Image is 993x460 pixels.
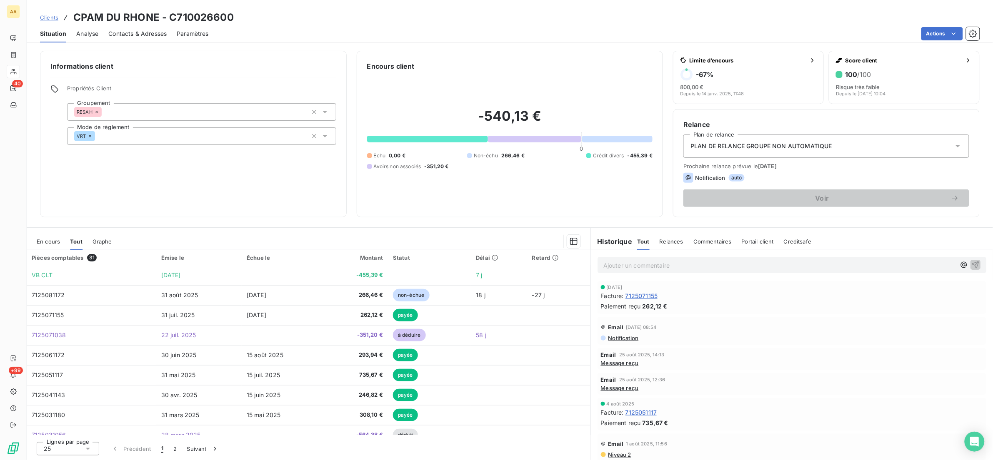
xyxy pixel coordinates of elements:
[367,61,415,71] h6: Encours client
[729,174,745,182] span: auto
[393,389,418,401] span: payée
[601,360,639,366] span: Message reçu
[695,174,725,181] span: Notification
[680,91,744,96] span: Depuis le 14 janv. 2025, 11:48
[67,85,336,97] span: Propriétés Client
[601,291,624,300] span: Facture :
[601,385,639,391] span: Message reçu
[476,331,486,338] span: 58 j
[607,401,635,406] span: 4 août 2025
[329,431,383,439] span: -564,38 €
[608,335,639,341] span: Notification
[643,418,668,427] span: 735,67 €
[476,271,482,278] span: 7 j
[161,254,237,261] div: Émise le
[161,391,198,398] span: 30 avr. 2025
[643,302,668,311] span: 262,12 €
[161,445,163,453] span: 1
[921,27,963,40] button: Actions
[628,152,653,159] span: -455,39 €
[329,271,383,279] span: -455,39 €
[161,431,201,438] span: 28 mars 2025
[40,14,58,21] span: Clients
[626,325,657,330] span: [DATE] 08:54
[32,411,65,418] span: 7125031180
[845,57,962,64] span: Score client
[857,70,871,79] span: /100
[161,371,196,378] span: 31 mai 2025
[247,391,280,398] span: 15 juin 2025
[161,411,200,418] span: 31 mars 2025
[367,108,653,133] h2: -540,13 €
[37,238,60,245] span: En cours
[44,445,51,453] span: 25
[161,351,197,358] span: 30 juin 2025
[620,377,665,382] span: 25 août 2025, 12:36
[329,291,383,299] span: 266,46 €
[329,411,383,419] span: 308,10 €
[32,351,65,358] span: 7125061172
[329,351,383,359] span: 293,94 €
[87,254,97,261] span: 31
[393,409,418,421] span: payée
[161,331,196,338] span: 22 juil. 2025
[689,57,806,64] span: Limite d’encours
[247,411,281,418] span: 15 mai 2025
[476,291,485,298] span: 18 j
[374,163,421,170] span: Avoirs non associés
[247,371,280,378] span: 15 juil. 2025
[329,371,383,379] span: 735,67 €
[601,302,641,311] span: Paiement reçu
[161,311,195,318] span: 31 juil. 2025
[32,291,65,298] span: 7125081172
[393,349,418,361] span: payée
[156,440,168,458] button: 1
[593,152,624,159] span: Crédit divers
[829,51,980,104] button: Score client100/100Risque très faibleDepuis le [DATE] 10:04
[7,5,20,18] div: AA
[32,371,63,378] span: 7125051117
[965,432,985,452] div: Open Intercom Messenger
[696,70,713,79] h6: -67 %
[73,10,234,25] h3: CPAM DU RHONE - C710026600
[425,163,449,170] span: -351,20 €
[784,238,812,245] span: Creditsafe
[532,254,585,261] div: Retard
[626,441,668,446] span: 1 août 2025, 11:56
[95,132,102,140] input: Ajouter une valeur
[76,30,98,38] span: Analyse
[476,254,522,261] div: Délai
[389,152,405,159] span: 0,00 €
[742,238,774,245] span: Portail client
[393,329,425,341] span: à déduire
[77,109,93,114] span: RESAH
[32,431,66,438] span: 7125031056
[50,61,336,71] h6: Informations client
[32,311,64,318] span: 7125071155
[247,254,319,261] div: Échue le
[601,351,616,358] span: Email
[580,145,583,152] span: 0
[329,391,383,399] span: 246,82 €
[607,285,623,290] span: [DATE]
[836,84,880,90] span: Risque très faible
[102,108,108,116] input: Ajouter une valeur
[329,311,383,319] span: 262,12 €
[161,271,181,278] span: [DATE]
[247,311,266,318] span: [DATE]
[690,142,832,150] span: PLAN DE RELANCE GROUPE NON AUTOMATIQUE
[625,291,658,300] span: 7125071155
[12,80,23,87] span: 40
[32,331,66,338] span: 7125071038
[32,271,53,278] span: VB CLT
[168,440,182,458] button: 2
[93,238,112,245] span: Graphe
[108,30,167,38] span: Contacts & Adresses
[9,367,23,374] span: +99
[40,13,58,22] a: Clients
[601,376,616,383] span: Email
[393,309,418,321] span: payée
[608,440,624,447] span: Email
[393,289,429,301] span: non-échue
[620,352,665,357] span: 25 août 2025, 14:13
